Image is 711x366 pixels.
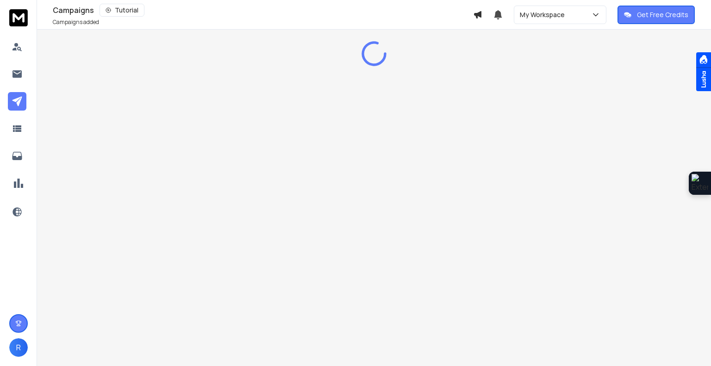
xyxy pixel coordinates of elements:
p: Campaigns added [53,19,99,26]
p: My Workspace [520,10,568,19]
button: R [9,338,28,357]
p: Get Free Credits [637,10,688,19]
button: Tutorial [100,4,144,17]
div: Campaigns [53,4,473,17]
button: Get Free Credits [617,6,695,24]
img: Extension Icon [692,174,708,192]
